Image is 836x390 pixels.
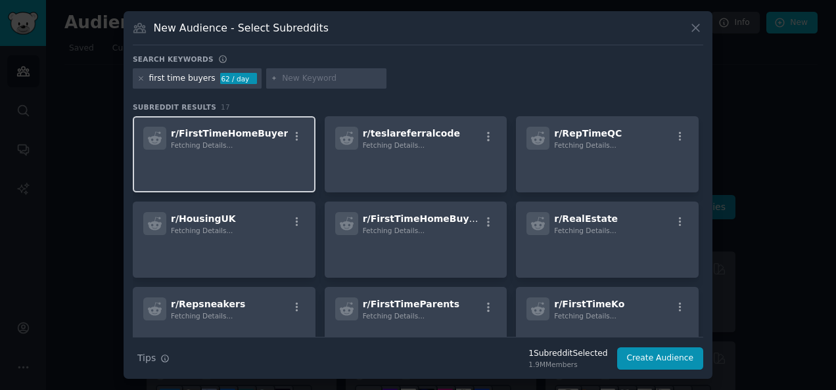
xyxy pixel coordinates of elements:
span: Fetching Details... [171,312,233,320]
button: Create Audience [617,347,704,370]
h3: New Audience - Select Subreddits [154,21,329,35]
span: r/ FirstTimeParents [363,299,459,309]
h3: Search keywords [133,54,214,64]
span: r/ FirstTimeHomeBuyer [171,128,288,139]
span: Fetching Details... [554,312,616,320]
span: Fetching Details... [363,312,425,320]
div: 62 / day [220,73,257,85]
span: Fetching Details... [171,227,233,234]
span: r/ teslareferralcode [363,128,460,139]
span: Fetching Details... [171,141,233,149]
button: Tips [133,347,174,370]
span: Fetching Details... [363,227,425,234]
input: New Keyword [282,73,382,85]
span: r/ FirstTimeHomeBuyers [363,213,486,224]
span: r/ FirstTimeKo [554,299,624,309]
span: r/ RepTimeQC [554,128,622,139]
span: Fetching Details... [363,141,425,149]
span: Tips [137,351,156,365]
span: r/ Repsneakers [171,299,245,309]
span: r/ RealEstate [554,213,618,224]
span: Subreddit Results [133,102,216,112]
span: Fetching Details... [554,227,616,234]
span: r/ HousingUK [171,213,236,224]
span: 17 [221,103,230,111]
span: Fetching Details... [554,141,616,149]
div: 1 Subreddit Selected [528,348,607,360]
div: 1.9M Members [528,360,607,369]
div: first time buyers [149,73,216,85]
